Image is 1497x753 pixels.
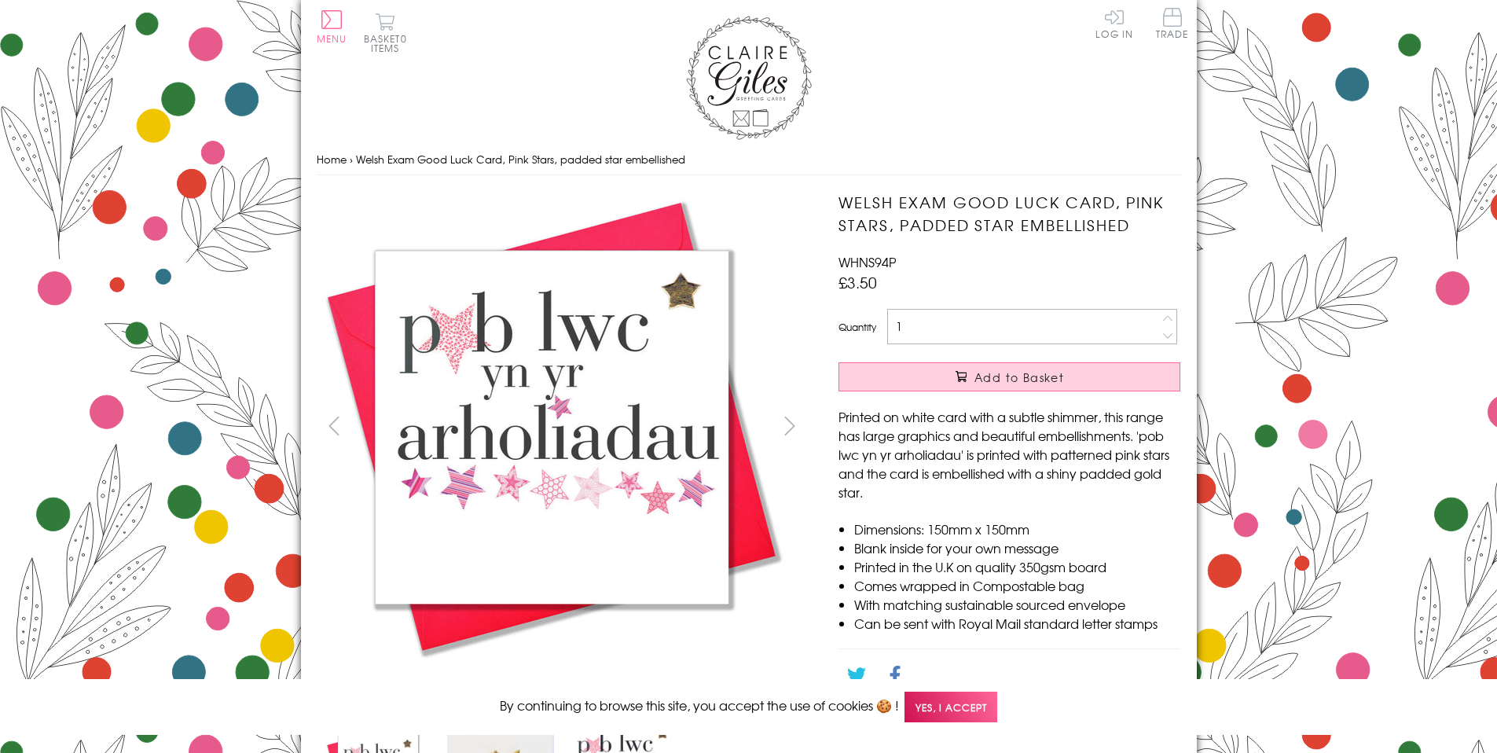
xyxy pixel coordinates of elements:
button: Basket0 items [364,13,407,53]
button: Menu [317,10,347,43]
li: With matching sustainable sourced envelope [854,595,1180,614]
li: Blank inside for your own message [854,538,1180,557]
span: 0 items [371,31,407,55]
span: £3.50 [838,271,877,293]
span: Yes, I accept [904,692,997,722]
span: Add to Basket [974,369,1064,385]
a: Trade [1156,8,1189,42]
li: Dimensions: 150mm x 150mm [854,520,1180,538]
span: Trade [1156,8,1189,39]
img: Claire Giles Greetings Cards [686,16,812,140]
li: Comes wrapped in Compostable bag [854,576,1180,595]
span: › [350,152,353,167]
img: Welsh Exam Good Luck Card, Pink Stars, padded star embellished [317,191,788,663]
a: Log In [1095,8,1133,39]
p: Printed on white card with a subtle shimmer, this range has large graphics and beautiful embellis... [838,407,1180,501]
label: Quantity [838,320,876,334]
li: Printed in the U.K on quality 350gsm board [854,557,1180,576]
span: Welsh Exam Good Luck Card, Pink Stars, padded star embellished [356,152,685,167]
li: Can be sent with Royal Mail standard letter stamps [854,614,1180,633]
nav: breadcrumbs [317,144,1181,176]
button: next [772,408,807,443]
a: Home [317,152,347,167]
h1: Welsh Exam Good Luck Card, Pink Stars, padded star embellished [838,191,1180,237]
span: Menu [317,31,347,46]
span: WHNS94P [838,252,896,271]
button: prev [317,408,352,443]
button: Add to Basket [838,362,1180,391]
